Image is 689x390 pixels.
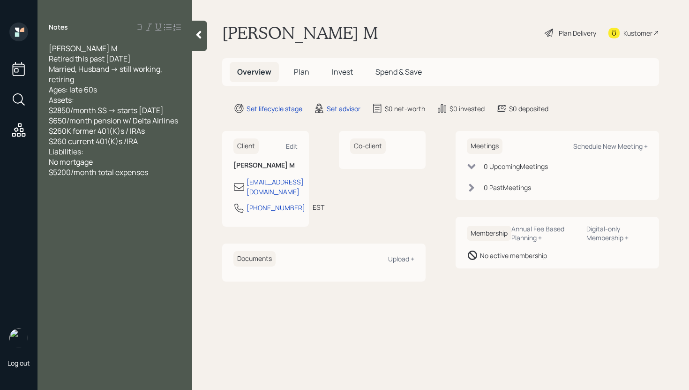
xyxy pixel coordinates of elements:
img: retirable_logo.png [9,329,28,347]
div: Log out [7,359,30,367]
div: [PHONE_NUMBER] [247,203,305,213]
span: Overview [237,67,271,77]
span: Assets: [49,95,74,105]
span: Plan [294,67,309,77]
div: Plan Delivery [559,28,596,38]
div: Annual Fee Based Planning + [511,224,579,242]
label: Notes [49,23,68,32]
h6: [PERSON_NAME] M [233,161,298,169]
div: Digital-only Membership + [586,224,648,242]
div: 0 Past Meeting s [484,183,531,192]
div: $0 invested [449,104,485,114]
span: No mortgage [49,157,93,167]
span: [PERSON_NAME] M [49,43,117,54]
div: Kustomer [623,28,652,38]
div: 0 Upcoming Meeting s [484,161,548,171]
div: Edit [286,142,298,151]
div: Upload + [388,254,414,263]
span: Liabilities: [49,146,83,157]
h6: Documents [233,251,276,267]
span: $2850/month SS -> starts [DATE] [49,105,164,115]
div: $0 deposited [509,104,548,114]
span: Married, Husband -> still working, retiring [49,64,164,84]
span: Retired this past [DATE] [49,54,131,64]
h6: Co-client [350,138,386,154]
span: $5200/month total expenses [49,167,148,177]
div: [EMAIL_ADDRESS][DOMAIN_NAME] [247,177,304,197]
div: $0 net-worth [385,104,425,114]
span: Spend & Save [375,67,422,77]
div: EST [313,202,324,212]
div: Set advisor [327,104,360,114]
div: Set lifecycle stage [247,104,302,114]
span: $650/month pension w/ Delta Airlines [49,115,178,126]
h6: Membership [467,226,511,241]
span: $260K former 401(K)s / IRAs [49,126,145,136]
h6: Meetings [467,138,502,154]
span: $260 current 401(K)s /IRA [49,136,138,146]
div: Schedule New Meeting + [573,142,648,151]
h1: [PERSON_NAME] M [222,23,378,43]
span: Ages: late 60s [49,84,97,95]
span: Invest [332,67,353,77]
div: No active membership [480,251,547,260]
h6: Client [233,138,259,154]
